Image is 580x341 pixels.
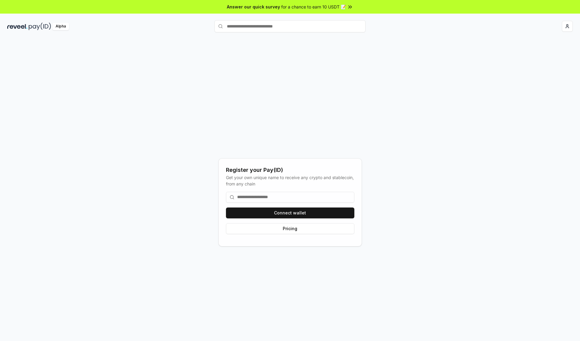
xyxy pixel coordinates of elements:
span: for a chance to earn 10 USDT 📝 [281,4,346,10]
img: pay_id [29,23,51,30]
div: Alpha [52,23,69,30]
span: Answer our quick survey [227,4,280,10]
button: Pricing [226,223,354,234]
div: Get your own unique name to receive any crypto and stablecoin, from any chain [226,174,354,187]
img: reveel_dark [7,23,27,30]
div: Register your Pay(ID) [226,166,354,174]
button: Connect wallet [226,207,354,218]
